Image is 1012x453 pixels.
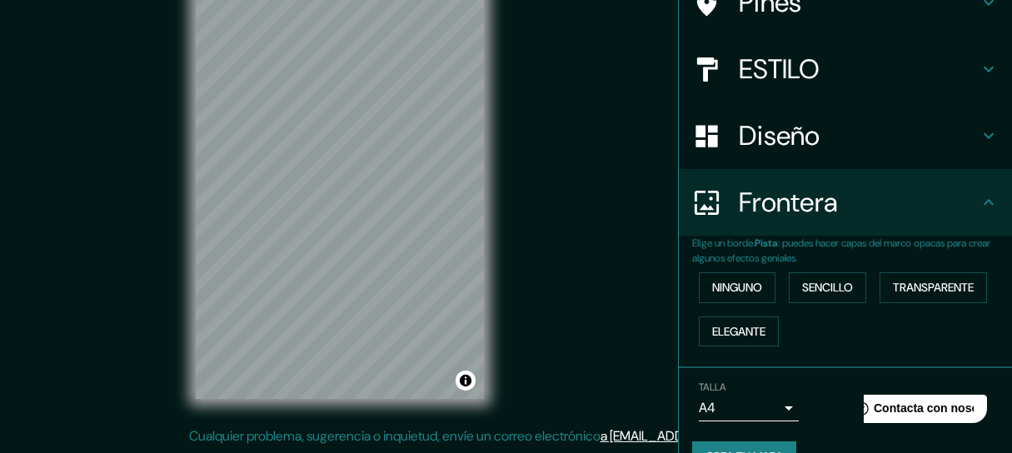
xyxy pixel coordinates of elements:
[699,381,725,395] label: TALLA
[699,272,775,303] button: ninguno
[699,316,779,347] button: ELEGANTE
[456,371,476,391] button: Alternar la atribución
[679,36,1012,102] div: ESTILO
[679,102,1012,169] div: Diseño
[739,186,979,219] h4: Frontera
[692,236,1012,266] p: Elige un borde. : puedes hacer capas del marco opacas para crear algunos efectos geniales.
[739,52,979,86] h4: ESTILO
[789,272,866,303] button: Sencillo
[864,388,994,435] iframe: Ayuda al lanzador de widgets
[601,427,815,445] a: a [EMAIL_ADDRESS][DOMAIN_NAME]
[739,119,979,152] h4: Diseño
[189,426,818,446] p: Cualquier problema, sugerencia o inquietud, envíe un correo electrónico .
[880,272,987,303] button: TRANSPARENTE
[699,395,799,421] div: A4
[679,169,1012,236] div: Frontera
[755,236,778,250] b: Pista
